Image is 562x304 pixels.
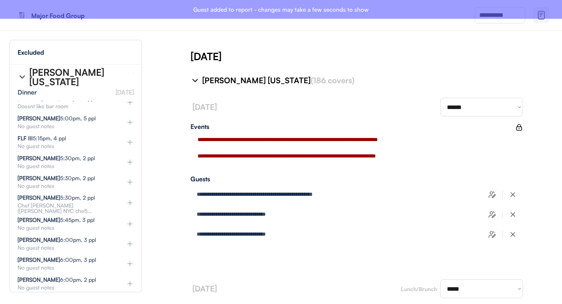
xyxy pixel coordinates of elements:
[18,276,60,283] strong: [PERSON_NAME]
[190,76,200,85] img: chevron-right%20%281%29.svg
[509,191,517,198] img: x-close%20%283%29.svg
[18,216,60,223] strong: [PERSON_NAME]
[18,72,27,82] img: chevron-right%20%281%29.svg
[18,115,60,122] strong: [PERSON_NAME]
[18,245,114,250] div: No guest notes
[18,236,60,243] strong: [PERSON_NAME]
[18,163,114,169] div: No guest notes
[126,220,134,228] img: plus%20%281%29.svg
[126,118,134,126] img: plus%20%281%29.svg
[18,155,60,161] strong: [PERSON_NAME]
[18,256,60,263] strong: [PERSON_NAME]
[190,123,515,130] div: Events
[18,136,66,141] div: 5:15pm, 4 ppl
[126,158,134,166] img: plus%20%281%29.svg
[18,89,37,95] div: Dinner
[18,237,96,243] div: 6:00pm, 3 ppl
[18,257,96,263] div: 6:00pm, 3 ppl
[18,265,114,270] div: No guest notes
[126,199,134,207] img: plus%20%281%29.svg
[126,280,134,288] img: plus%20%281%29.svg
[202,75,514,86] div: [PERSON_NAME] [US_STATE]
[126,178,134,186] img: plus%20%281%29.svg
[515,123,523,131] div: Lock events to turn off updates
[488,231,496,238] img: users-edit.svg
[18,225,114,231] div: No guest notes
[18,203,114,214] div: Chef [PERSON_NAME] ([PERSON_NAME] NYC chef)...
[18,156,95,161] div: 5:30pm, 2 ppl
[190,49,562,63] div: [DATE]
[192,102,217,112] font: [DATE]
[488,211,496,218] img: users-edit.svg
[18,217,94,223] div: 5:45pm, 3 ppl
[126,138,134,146] img: plus%20%281%29.svg
[18,285,114,290] div: No guest notes
[18,277,96,283] div: 6:00pm, 2 ppl
[192,284,217,293] font: [DATE]
[18,135,33,141] strong: FLF III
[116,88,134,96] font: [DATE]
[18,143,114,149] div: No guest notes
[18,183,114,189] div: No guest notes
[18,195,95,200] div: 5:30pm, 2 ppl
[18,175,60,181] strong: [PERSON_NAME]
[18,96,95,101] div: 5:00pm, 7 ppl
[18,49,44,55] div: Excluded
[311,75,354,85] font: (186 covers)
[18,123,114,129] div: No guest notes
[29,68,127,86] div: [PERSON_NAME] [US_STATE]
[509,211,517,218] img: x-close%20%283%29.svg
[126,98,134,106] img: plus%20%281%29.svg
[126,260,134,268] img: plus%20%281%29.svg
[488,191,496,198] img: users-edit.svg
[18,104,114,109] div: Doesnt like bar room
[190,176,523,182] div: Guests
[509,231,517,238] img: x-close%20%283%29.svg
[18,116,96,121] div: 5:00pm, 5 ppl
[515,123,523,131] img: Lock events
[18,175,95,181] div: 5:30pm, 2 ppl
[126,240,134,248] img: plus%20%281%29.svg
[18,95,60,102] strong: [PERSON_NAME]
[18,194,60,201] strong: [PERSON_NAME]
[401,286,437,292] font: Lunch/Brunch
